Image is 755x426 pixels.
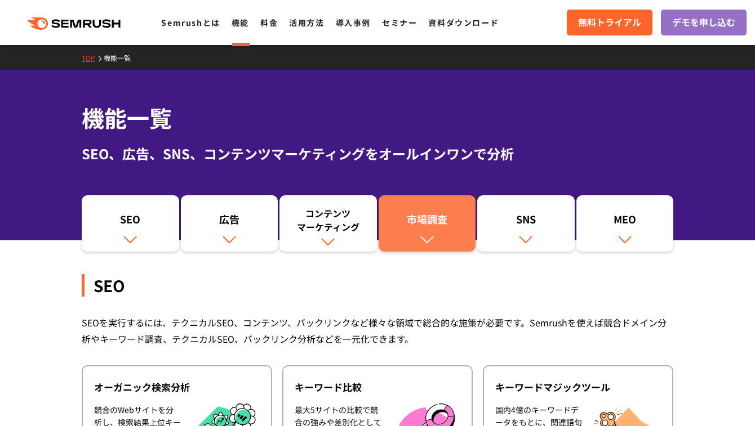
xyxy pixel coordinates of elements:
div: SEO [82,274,673,297]
a: TOP [82,53,104,62]
div: MEO [582,212,668,231]
div: オーガニック検索分析 [94,380,260,394]
a: デモを申し込む [661,10,747,35]
a: SNS [477,195,575,252]
div: キーワードマジックツール [495,380,661,394]
a: 料金 [260,17,278,28]
span: 無料トライアル [578,15,641,30]
div: SNS [483,212,569,231]
a: 無料トライアル [567,10,652,35]
div: 市場調査 [384,212,470,231]
div: SEOを実行するには、テクニカルSEO、コンテンツ、バックリンクなど様々な領域で総合的な施策が必要です。Semrushを使えば競合ドメイン分析やキーワード調査、テクニカルSEO、バックリンク分析... [82,315,673,347]
a: 活用方法 [289,17,324,28]
div: SEO [87,212,174,231]
a: Semrushとは [161,17,220,28]
a: 機能 [232,17,249,28]
a: 広告 [181,195,278,252]
a: 導入事例 [336,17,371,28]
a: MEO [576,195,674,252]
div: 広告 [186,212,273,231]
a: 市場調査 [379,195,476,252]
a: 資料ダウンロード [428,17,499,28]
div: SEO、広告、SNS、コンテンツマーケティングをオールインワンで分析 [82,144,673,164]
div: コンテンツ マーケティング [285,207,371,234]
a: SEO [82,195,179,252]
h1: 機能一覧 [82,101,673,134]
a: セミナー [382,17,417,28]
span: デモを申し込む [672,15,735,30]
a: コンテンツマーケティング [279,195,377,252]
div: キーワード比較 [295,380,460,394]
a: 機能一覧 [104,53,139,62]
